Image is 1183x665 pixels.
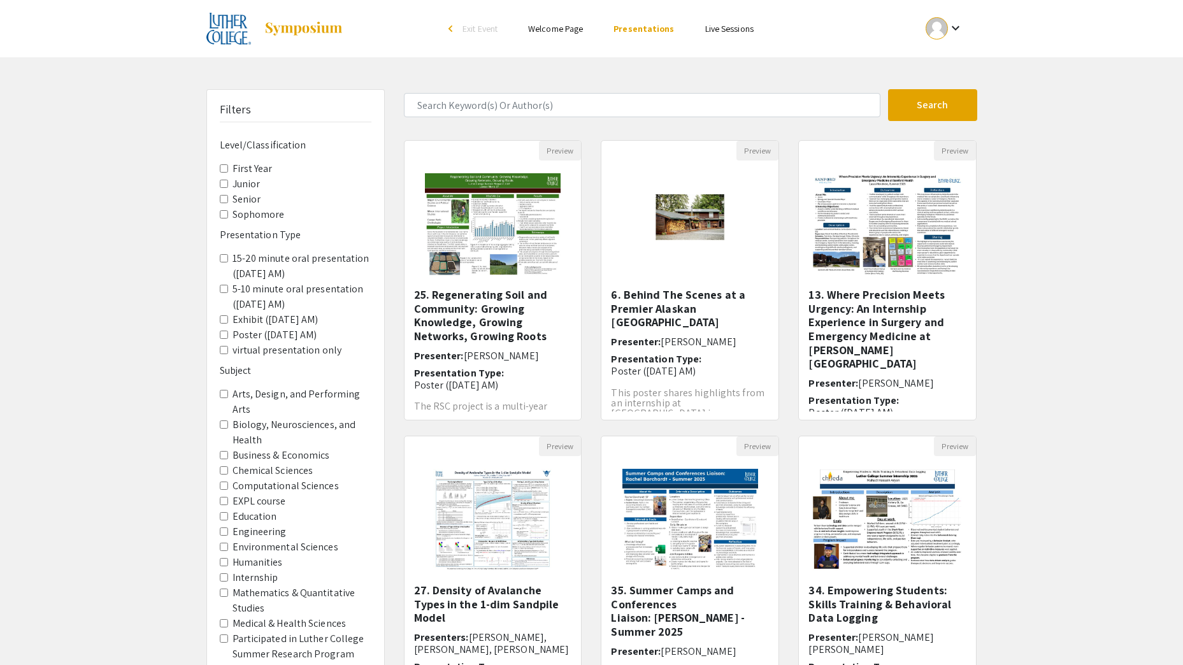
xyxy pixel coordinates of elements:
[661,335,736,348] span: [PERSON_NAME]
[414,350,572,362] h6: Presenter:
[233,417,371,448] label: Biology, Neurosciences, and Health
[404,140,582,420] div: Open Presentation <p>25. Regenerating Soil and Community: Growing Knowledge, Growing Networks, Gr...
[233,555,283,570] label: Humanities
[888,89,977,121] button: Search
[233,494,286,509] label: EXPL course
[233,343,342,358] label: virtual presentation only
[539,141,581,161] button: Preview
[611,352,701,366] span: Presentation Type:
[233,463,313,478] label: Chemical Sciences
[611,336,769,348] h6: Presenter:
[414,366,505,380] span: Presentation Type:
[611,388,769,449] p: This poster shares highlights from an internship at [GEOGRAPHIC_DATA] in [GEOGRAPHIC_DATA], [US_S...
[233,192,261,207] label: Senior
[613,23,674,34] a: Presentations
[233,282,371,312] label: 5-10 minute oral presentation ([DATE] AM)
[233,176,261,192] label: Junior
[611,645,769,657] h6: Presenter:
[808,631,966,655] h6: Presenter:
[661,645,736,658] span: [PERSON_NAME]
[233,207,285,222] label: Sophomore
[808,394,899,407] span: Presentation Type:
[233,312,319,327] label: Exhibit ([DATE] AM)
[808,377,966,389] h6: Presenter:
[414,379,572,391] p: Poster ([DATE] AM)
[528,23,583,34] a: Welcome Page
[220,103,252,117] h5: Filters
[420,456,565,583] img: <p>27. Density of Avalanche Types in the 1-dim Sandpile Model</p>
[233,251,371,282] label: 15-20 minute oral presentation ([DATE] AM)
[10,608,54,655] iframe: Chat
[233,540,338,555] label: Environmental Sciences
[404,93,880,117] input: Search Keyword(s) Or Author(s)
[233,509,277,524] label: Education
[858,376,933,390] span: [PERSON_NAME]
[414,631,572,655] h6: Presenters:
[206,13,344,45] a: 2025 Experiential Learning Showcase
[462,23,498,34] span: Exit Event
[912,14,977,43] button: Expand account dropdown
[601,140,779,420] div: Open Presentation <p class="ql-align-center">6. Behind The Scenes at a Premier Alaskan Fishing Lo...
[808,583,966,625] h5: 34. Empowering Students: Skills Training & Behavioral Data Logging
[736,436,778,456] button: Preview
[798,140,977,420] div: Open Presentation <p>13. Where Precision Meets Urgency: An Internship Experience in Surgery and E...
[808,406,966,418] p: Poster ([DATE] AM)
[233,478,339,494] label: Computational Sciences
[705,23,754,34] a: Live Sessions
[934,141,976,161] button: Preview
[948,20,963,36] mat-icon: Expand account dropdown
[934,436,976,456] button: Preview
[611,583,769,638] h5: 35. Summer Camps and Conferences Liaison: [PERSON_NAME] - Summer 2025
[448,25,456,32] div: arrow_back_ios
[414,631,570,656] span: [PERSON_NAME], [PERSON_NAME], [PERSON_NAME]
[736,141,778,161] button: Preview
[264,21,343,36] img: Symposium by ForagerOne
[414,583,572,625] h5: 27. Density of Avalanche Types in the 1-dim Sandpile Model
[799,457,976,583] img: <p>34. Empowering Students: Skills Training &amp; Behavioral Data Logging</p>
[638,161,743,288] img: <p class="ql-align-center">6. Behind The Scenes at a Premier Alaskan Fishing Lodge</p>
[233,585,371,616] label: Mathematics & Quantitative Studies
[233,570,278,585] label: Internship
[610,456,771,583] img: <p>35. Summer Camps and Conferences Liaison:&nbsp;Rachel Borchardt - Summer 2025</p>
[464,349,539,362] span: [PERSON_NAME]
[233,327,317,343] label: Poster ([DATE] AM)
[233,631,371,662] label: Participated in Luther College Summer Research Program
[220,364,371,376] h6: Subject
[220,139,371,151] h6: Level/Classification
[233,524,287,540] label: Engineering
[412,161,573,288] img: <p>25. Regenerating Soil and Community: Growing Knowledge, Growing Networks, Growing Roots</p>
[808,288,966,371] h5: 13. Where Precision Meets Urgency: An Internship Experience in Surgery and Emergency Medicine at ...
[206,13,252,45] img: 2025 Experiential Learning Showcase
[220,229,371,241] h6: Presentation Type
[611,365,769,377] p: Poster ([DATE] AM)
[539,436,581,456] button: Preview
[808,631,933,656] span: [PERSON_NAME] [PERSON_NAME]
[414,401,572,442] p: The RSC project is a multi-year initiative led by four faculty members from the Environmental Stu...
[233,161,273,176] label: First Year
[233,448,330,463] label: Business & Economics
[799,161,976,288] img: <p>13. Where Precision Meets Urgency: An Internship Experience in Surgery and Emergency Medicine ...
[233,387,371,417] label: Arts, Design, and Performing Arts
[611,288,769,329] h5: 6. Behind The Scenes at a Premier Alaskan [GEOGRAPHIC_DATA]
[414,288,572,343] h5: 25. Regenerating Soil and Community: Growing Knowledge, Growing Networks, Growing Roots
[233,616,347,631] label: Medical & Health Sciences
